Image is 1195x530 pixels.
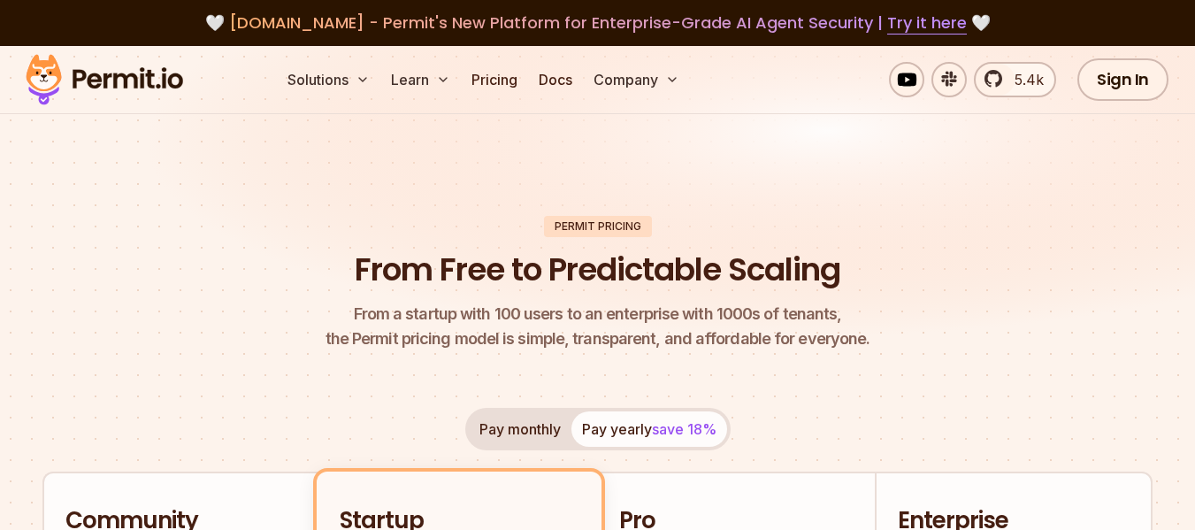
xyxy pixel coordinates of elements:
div: 🤍 🤍 [42,11,1153,35]
a: 5.4k [974,62,1056,97]
h1: From Free to Predictable Scaling [355,248,840,292]
button: Solutions [280,62,377,97]
button: Company [586,62,686,97]
a: Pricing [464,62,525,97]
button: Learn [384,62,457,97]
button: Pay monthly [469,411,571,447]
p: the Permit pricing model is simple, transparent, and affordable for everyone. [326,302,870,351]
span: 5.4k [1004,69,1044,90]
a: Docs [532,62,579,97]
span: From a startup with 100 users to an enterprise with 1000s of tenants, [326,302,870,326]
span: [DOMAIN_NAME] - Permit's New Platform for Enterprise-Grade AI Agent Security | [229,12,967,34]
a: Sign In [1077,58,1168,101]
img: Permit logo [18,50,191,110]
div: Permit Pricing [544,216,652,237]
a: Try it here [887,12,967,35]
